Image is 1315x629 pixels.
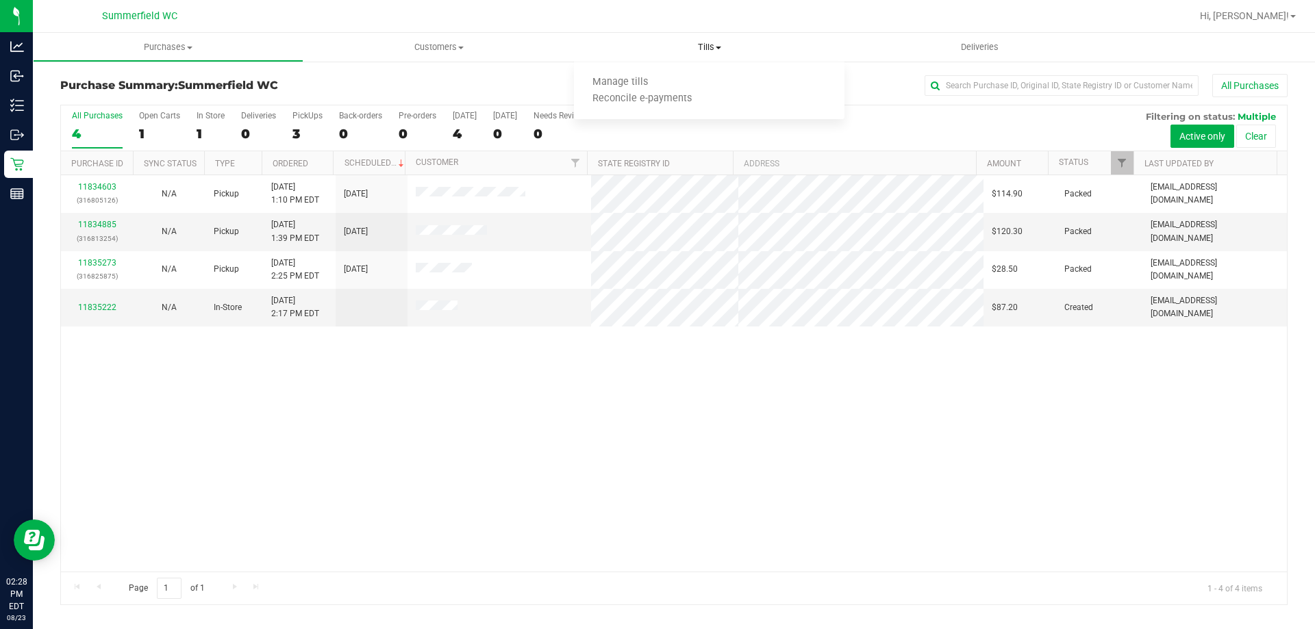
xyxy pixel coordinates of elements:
a: 11834885 [78,220,116,229]
div: Pre-orders [399,111,436,120]
span: Purchases [34,41,303,53]
div: Back-orders [339,111,382,120]
span: [EMAIL_ADDRESS][DOMAIN_NAME] [1151,218,1279,244]
div: 3 [292,126,323,142]
span: Pickup [214,188,239,201]
a: Filter [564,151,587,175]
span: [DATE] 2:25 PM EDT [271,257,319,283]
a: Last Updated By [1144,159,1214,168]
span: [EMAIL_ADDRESS][DOMAIN_NAME] [1151,294,1279,320]
div: 0 [339,126,382,142]
div: 0 [534,126,584,142]
div: All Purchases [72,111,123,120]
button: Active only [1170,125,1234,148]
span: Pickup [214,225,239,238]
div: 1 [197,126,225,142]
inline-svg: Inbound [10,69,24,83]
span: Reconcile e-payments [574,93,710,105]
a: Purchases [33,33,303,62]
span: $120.30 [992,225,1023,238]
a: State Registry ID [598,159,670,168]
span: $87.20 [992,301,1018,314]
button: All Purchases [1212,74,1288,97]
span: Deliveries [942,41,1017,53]
span: Created [1064,301,1093,314]
a: Tills Manage tills Reconcile e-payments [574,33,844,62]
span: Not Applicable [162,264,177,274]
span: Not Applicable [162,303,177,312]
div: [DATE] [493,111,517,120]
button: Clear [1236,125,1276,148]
inline-svg: Outbound [10,128,24,142]
div: PickUps [292,111,323,120]
p: 02:28 PM EDT [6,576,27,613]
div: [DATE] [453,111,477,120]
button: N/A [162,301,177,314]
span: [EMAIL_ADDRESS][DOMAIN_NAME] [1151,181,1279,207]
a: Purchase ID [71,159,123,168]
span: $114.90 [992,188,1023,201]
span: Not Applicable [162,227,177,236]
th: Address [733,151,976,175]
div: Needs Review [534,111,584,120]
span: Summerfield WC [102,10,177,22]
inline-svg: Inventory [10,99,24,112]
input: Search Purchase ID, Original ID, State Registry ID or Customer Name... [925,75,1199,96]
span: [DATE] [344,225,368,238]
button: N/A [162,188,177,201]
div: 4 [453,126,477,142]
a: Type [215,159,235,168]
span: 1 - 4 of 4 items [1197,578,1273,598]
div: Open Carts [139,111,180,120]
iframe: Resource center [14,519,55,561]
span: Manage tills [574,77,666,88]
a: Deliveries [844,33,1115,62]
div: 4 [72,126,123,142]
span: Page of 1 [117,578,216,599]
span: Not Applicable [162,189,177,198]
a: Amount [987,159,1021,168]
span: Packed [1064,188,1092,201]
span: [DATE] [344,188,368,201]
span: Multiple [1238,111,1276,122]
span: Packed [1064,225,1092,238]
div: 0 [399,126,436,142]
a: Status [1059,157,1088,167]
span: [DATE] 1:10 PM EDT [271,181,319,207]
button: N/A [162,263,177,276]
div: Deliveries [241,111,276,120]
input: 1 [157,578,181,599]
h3: Purchase Summary: [60,79,469,92]
p: (316813254) [69,232,125,245]
span: Summerfield WC [178,79,278,92]
span: $28.50 [992,263,1018,276]
a: 11835222 [78,303,116,312]
a: 11835273 [78,258,116,268]
span: Pickup [214,263,239,276]
a: Ordered [273,159,308,168]
span: Customers [304,41,573,53]
inline-svg: Reports [10,187,24,201]
a: Filter [1111,151,1134,175]
span: In-Store [214,301,242,314]
span: [DATE] 1:39 PM EDT [271,218,319,244]
a: Customers [303,33,574,62]
p: (316805126) [69,194,125,207]
div: 0 [241,126,276,142]
a: Sync Status [144,159,197,168]
span: [DATE] [344,263,368,276]
a: Customer [416,157,458,167]
p: (316825875) [69,270,125,283]
a: Scheduled [345,158,407,168]
span: Hi, [PERSON_NAME]! [1200,10,1289,21]
p: 08/23 [6,613,27,623]
div: 1 [139,126,180,142]
span: Packed [1064,263,1092,276]
inline-svg: Retail [10,157,24,171]
span: Tills [574,41,844,53]
div: In Store [197,111,225,120]
button: N/A [162,225,177,238]
span: Filtering on status: [1146,111,1235,122]
span: [EMAIL_ADDRESS][DOMAIN_NAME] [1151,257,1279,283]
inline-svg: Analytics [10,40,24,53]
